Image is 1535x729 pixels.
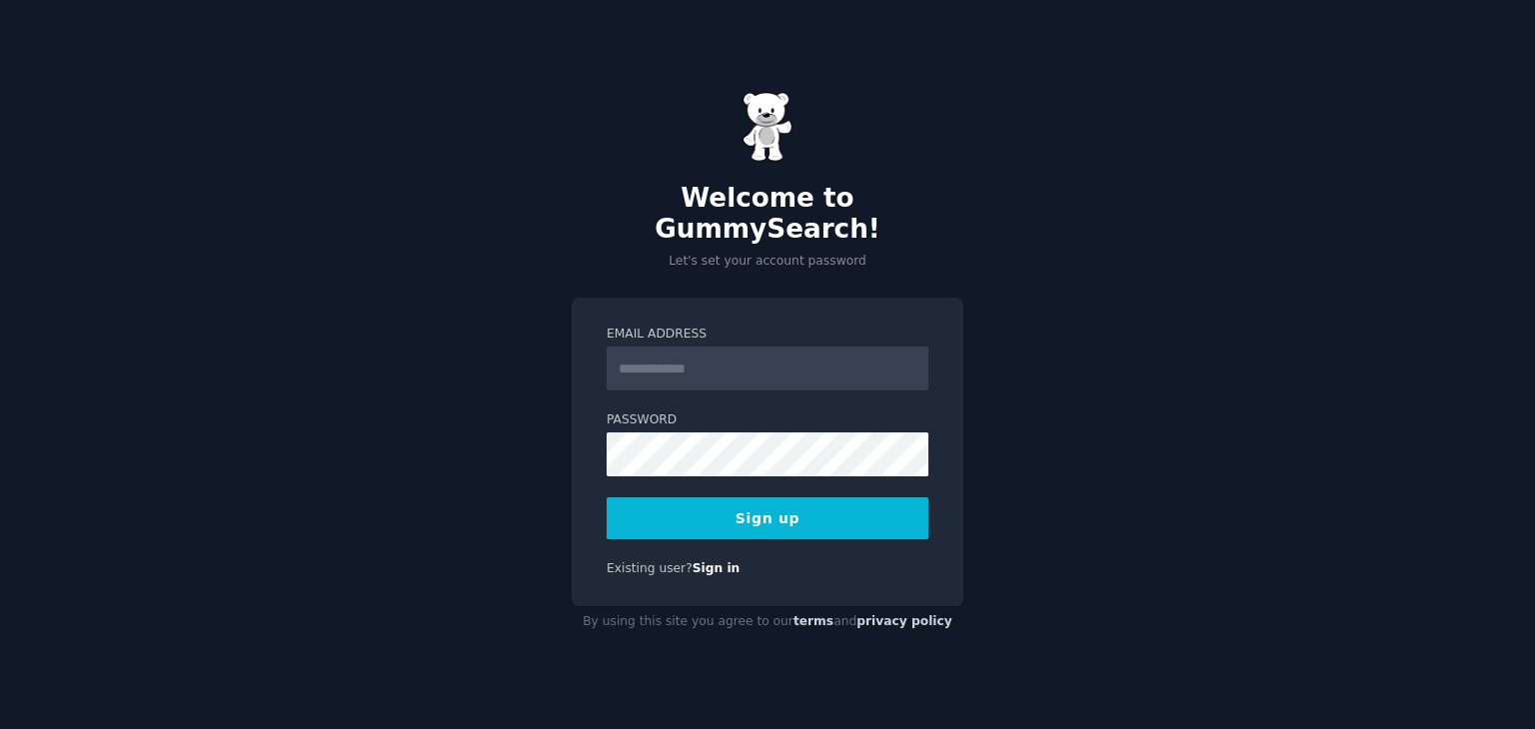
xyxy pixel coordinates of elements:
a: terms [793,614,833,628]
h2: Welcome to GummySearch! [572,183,963,246]
button: Sign up [607,497,928,539]
p: Let's set your account password [572,253,963,271]
a: privacy policy [856,614,952,628]
label: Password [607,411,928,429]
img: Gummy Bear [743,92,792,162]
a: Sign in [693,561,741,575]
label: Email Address [607,326,928,344]
span: Existing user? [607,561,693,575]
div: By using this site you agree to our and [572,606,963,638]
